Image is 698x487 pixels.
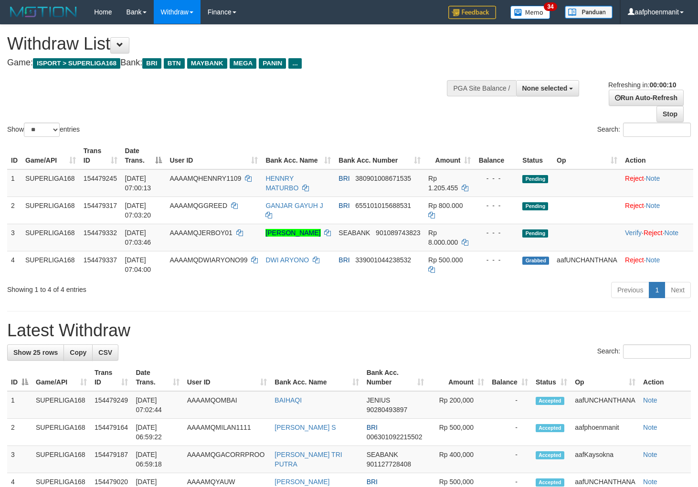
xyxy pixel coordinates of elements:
a: HENNRY MATURBO [265,175,298,192]
select: Showentries [24,123,60,137]
td: SUPERLIGA168 [21,224,80,251]
span: Rp 500.000 [428,256,463,264]
span: Refreshing in: [608,81,676,89]
span: BRI [338,175,349,182]
a: Note [646,256,660,264]
td: Rp 200,000 [428,391,488,419]
a: Reject [625,175,644,182]
span: AAAAMQDWIARYONO99 [169,256,247,264]
td: SUPERLIGA168 [21,169,80,197]
a: 1 [649,282,665,298]
span: [DATE] 07:00:13 [125,175,151,192]
td: 3 [7,224,21,251]
a: Reject [644,229,663,237]
td: [DATE] 06:59:22 [132,419,183,446]
th: Bank Acc. Name: activate to sort column ascending [271,364,362,391]
td: 4 [7,251,21,278]
span: Copy 339001044238532 to clipboard [355,256,411,264]
td: aafUNCHANTHANA [571,391,639,419]
span: Show 25 rows [13,349,58,356]
th: Status [518,142,553,169]
a: Show 25 rows [7,344,64,361]
td: - [488,391,532,419]
div: - - - [478,201,515,210]
td: - [488,419,532,446]
div: - - - [478,174,515,183]
span: [DATE] 07:03:20 [125,202,151,219]
td: Rp 500,000 [428,419,488,446]
th: Bank Acc. Name: activate to sort column ascending [262,142,335,169]
a: Note [665,229,679,237]
span: Copy 901089743823 to clipboard [376,229,420,237]
span: JENIUS [367,396,391,404]
span: AAAAMQGGREED [169,202,227,209]
th: Status: activate to sort column ascending [532,364,571,391]
span: CSV [98,349,112,356]
span: 154479337 [84,256,117,264]
td: SUPERLIGA168 [32,419,91,446]
h1: Withdraw List [7,34,456,53]
td: aafphoenmanit [571,419,639,446]
span: BRI [142,58,161,69]
span: ... [288,58,301,69]
a: DWI ARYONO [265,256,309,264]
td: SUPERLIGA168 [21,251,80,278]
span: 34 [544,2,557,11]
th: ID [7,142,21,169]
span: SEABANK [367,451,398,458]
span: PANIN [259,58,286,69]
span: Accepted [536,397,564,405]
span: BRI [367,478,378,486]
th: Date Trans.: activate to sort column ascending [132,364,183,391]
span: ISPORT > SUPERLIGA168 [33,58,120,69]
td: SUPERLIGA168 [32,391,91,419]
th: ID: activate to sort column descending [7,364,32,391]
td: 2 [7,419,32,446]
a: Stop [656,106,684,122]
td: · [621,251,693,278]
h1: Latest Withdraw [7,321,691,340]
img: MOTION_logo.png [7,5,80,19]
a: GANJAR GAYUH J [265,202,323,209]
td: [DATE] 07:02:44 [132,391,183,419]
span: Copy 655101015688531 to clipboard [355,202,411,209]
td: 154479164 [91,419,132,446]
span: 154479245 [84,175,117,182]
td: 3 [7,446,32,473]
th: Bank Acc. Number: activate to sort column ascending [363,364,428,391]
div: PGA Site Balance / [447,80,516,96]
td: · [621,169,693,197]
button: None selected [516,80,580,96]
a: Copy [63,344,93,361]
th: User ID: activate to sort column ascending [166,142,262,169]
th: Trans ID: activate to sort column ascending [80,142,121,169]
th: Balance [475,142,518,169]
td: · [621,197,693,224]
span: 154479317 [84,202,117,209]
span: Copy 380901008671535 to clipboard [355,175,411,182]
div: Showing 1 to 4 of 4 entries [7,281,284,294]
span: BTN [164,58,185,69]
td: 154479187 [91,446,132,473]
th: Trans ID: activate to sort column ascending [91,364,132,391]
span: Copy 90280493897 to clipboard [367,406,408,414]
th: Op: activate to sort column ascending [571,364,639,391]
td: - [488,446,532,473]
th: Action [639,364,691,391]
a: Run Auto-Refresh [609,90,684,106]
a: BAIHAQI [275,396,302,404]
th: Date Trans.: activate to sort column descending [121,142,166,169]
label: Search: [597,344,691,359]
th: Game/API: activate to sort column ascending [32,364,91,391]
input: Search: [623,123,691,137]
span: MEGA [230,58,257,69]
span: MAYBANK [187,58,227,69]
td: [DATE] 06:59:18 [132,446,183,473]
td: AAAAMQGACORRPROO [183,446,271,473]
td: AAAAMQMILAN1111 [183,419,271,446]
span: [DATE] 07:04:00 [125,256,151,273]
span: Accepted [536,451,564,459]
input: Search: [623,344,691,359]
a: Note [643,451,657,458]
a: Reject [625,202,644,209]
